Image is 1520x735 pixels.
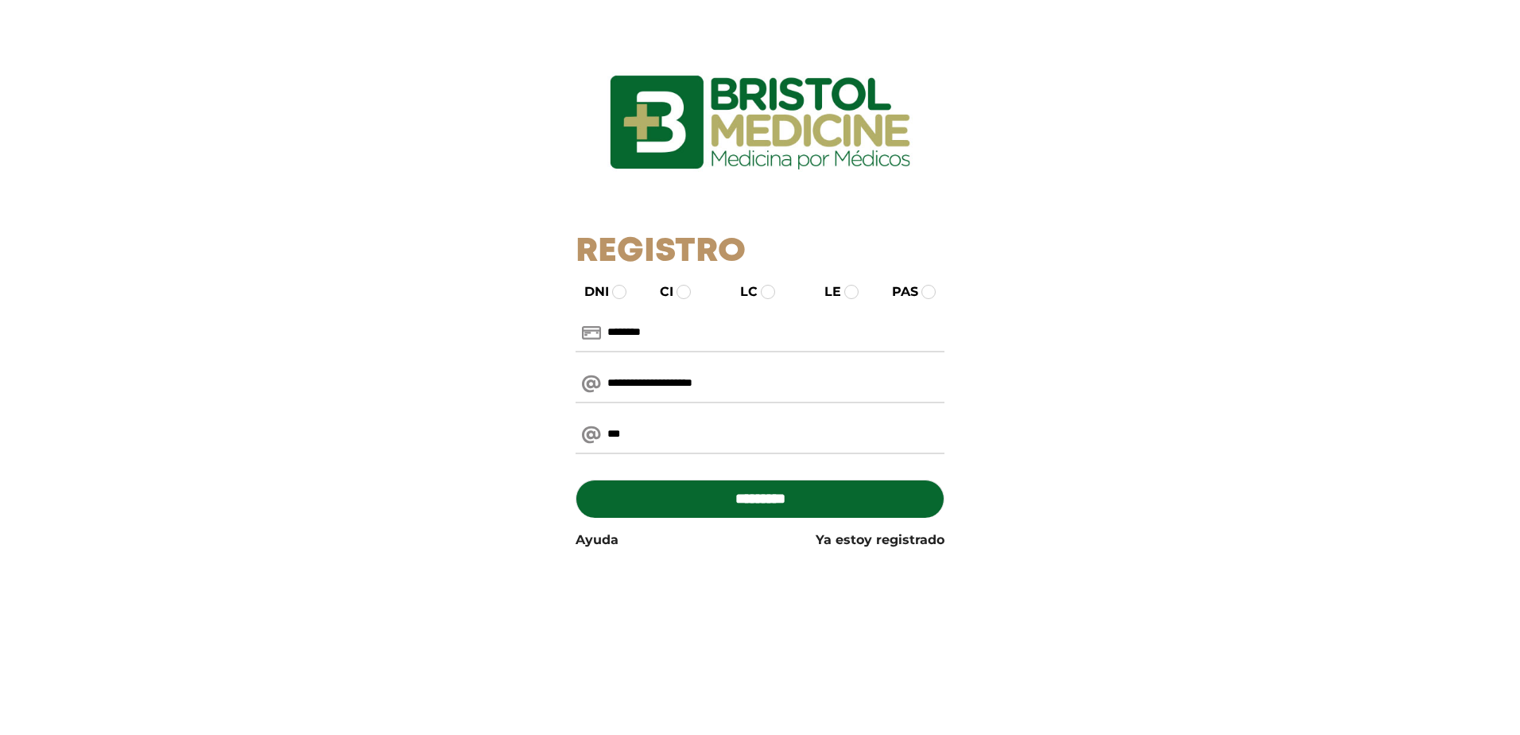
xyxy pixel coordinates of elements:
label: LC [726,282,758,301]
img: logo_ingresarbristol.jpg [545,19,975,226]
label: DNI [570,282,609,301]
label: CI [646,282,673,301]
label: PAS [878,282,918,301]
a: Ya estoy registrado [816,531,944,550]
label: LE [810,282,841,301]
a: Ayuda [576,531,618,550]
h1: Registro [576,232,945,272]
